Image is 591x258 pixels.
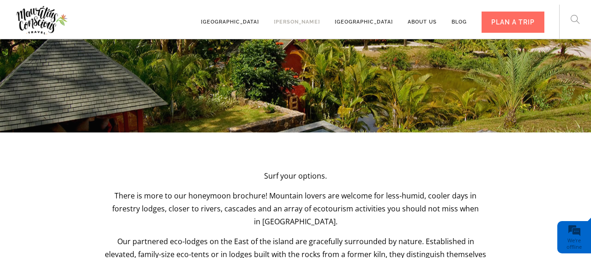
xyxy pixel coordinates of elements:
[62,48,169,60] div: Leave a message
[12,140,169,190] textarea: Type your message and click 'Submit'
[103,169,488,182] p: Surf your options.
[452,5,467,30] a: Blog
[135,198,168,210] em: Submit
[482,12,544,33] div: PLAN A TRIP
[274,5,320,30] a: [PERSON_NAME]
[201,5,259,30] a: [GEOGRAPHIC_DATA]
[15,3,69,37] img: Mauritius Conscious Travel
[151,5,174,27] div: Minimize live chat window
[12,85,169,106] input: Enter your last name
[335,5,393,30] a: [GEOGRAPHIC_DATA]
[560,237,589,250] div: We're offline
[103,189,488,228] p: There is more to our honeymoon brochure! Mountain lovers are welcome for less-humid, cooler days ...
[10,48,24,61] div: Navigation go back
[12,113,169,133] input: Enter your email address
[408,5,437,30] a: About us
[482,5,544,30] a: PLAN A TRIP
